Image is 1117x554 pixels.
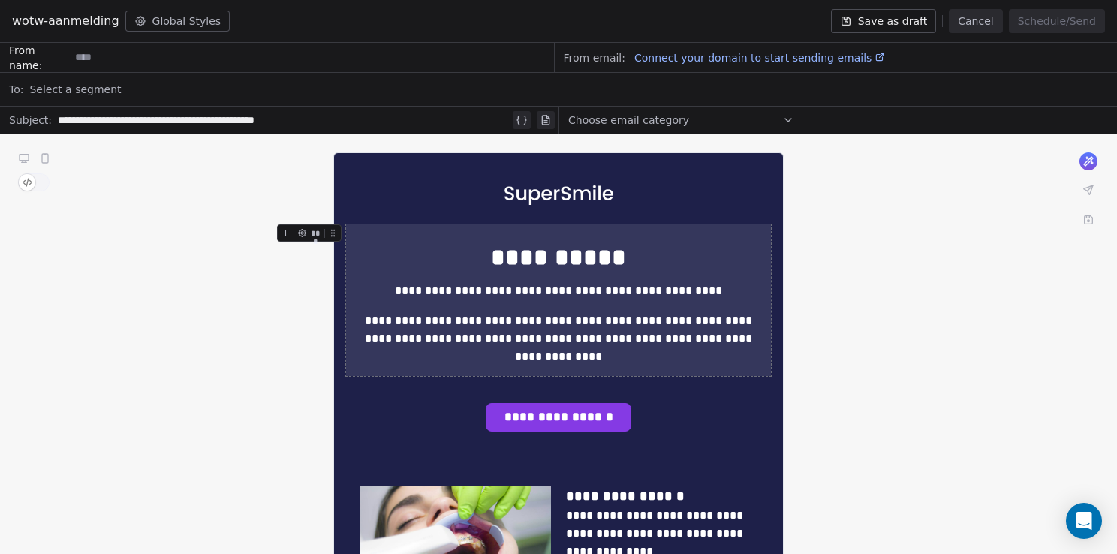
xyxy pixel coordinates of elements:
a: Connect your domain to start sending emails [628,49,885,67]
span: From name: [9,43,69,73]
button: Global Styles [125,11,230,32]
span: wotw-aanmelding [12,12,119,30]
span: Connect your domain to start sending emails [634,52,872,64]
span: To: [9,82,23,97]
span: Select a segment [29,82,121,97]
span: Choose email category [568,113,689,128]
button: Save as draft [831,9,937,33]
span: Subject: [9,113,52,132]
button: Cancel [949,9,1002,33]
span: From email: [564,50,625,65]
div: Open Intercom Messenger [1066,503,1102,539]
button: Schedule/Send [1009,9,1105,33]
